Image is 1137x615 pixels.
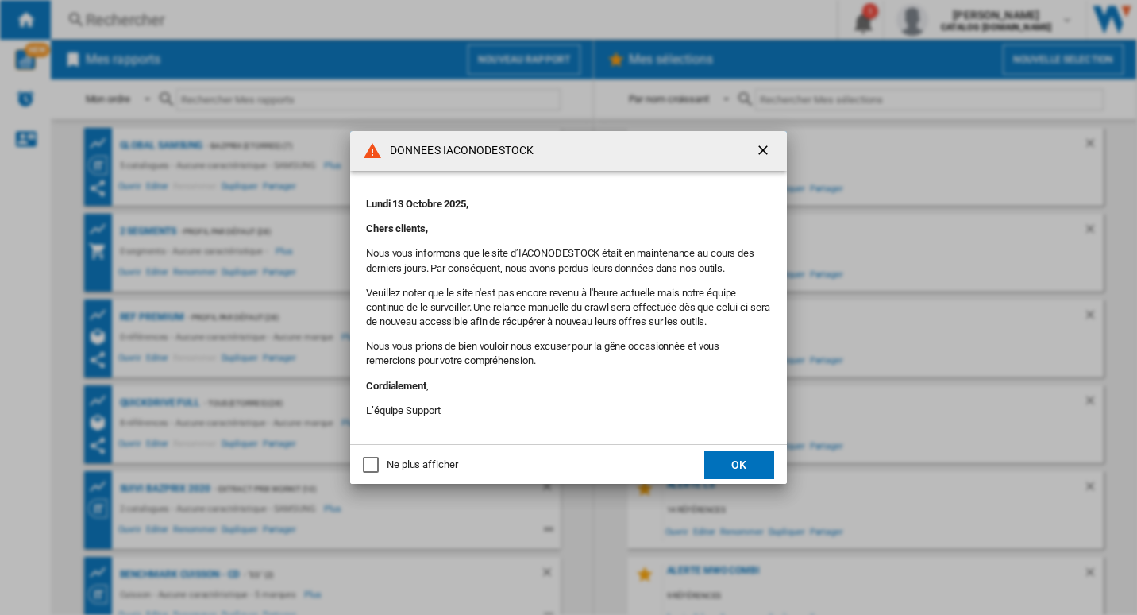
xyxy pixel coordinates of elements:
p: Nous vous informons que le site d’IACONODESTOCK était en maintenance au cours des derniers jours.... [366,246,771,275]
div: Ne plus afficher [387,458,457,472]
button: getI18NText('BUTTONS.CLOSE_DIALOG') [749,135,780,167]
p: L’équipe Support [366,404,771,418]
ng-md-icon: getI18NText('BUTTONS.CLOSE_DIALOG') [755,142,774,161]
p: Nous vous prions de bien vouloir nous excuser pour la gêne occasionnée et vous remercions pour vo... [366,339,771,368]
button: OK [704,451,774,479]
p: Veuillez noter que le site n'est pas encore revenu à l'heure actuelle mais notre équipe continue ... [366,286,771,330]
b: Lundi 13 Octobre 2025, [366,198,468,210]
b: Chers clients, [366,222,428,234]
h4: DONNEES IACONODESTOCK [382,143,534,159]
b: Cordialement [366,380,426,392]
md-checkbox: Ne plus afficher [363,457,457,472]
p: , [366,379,771,393]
